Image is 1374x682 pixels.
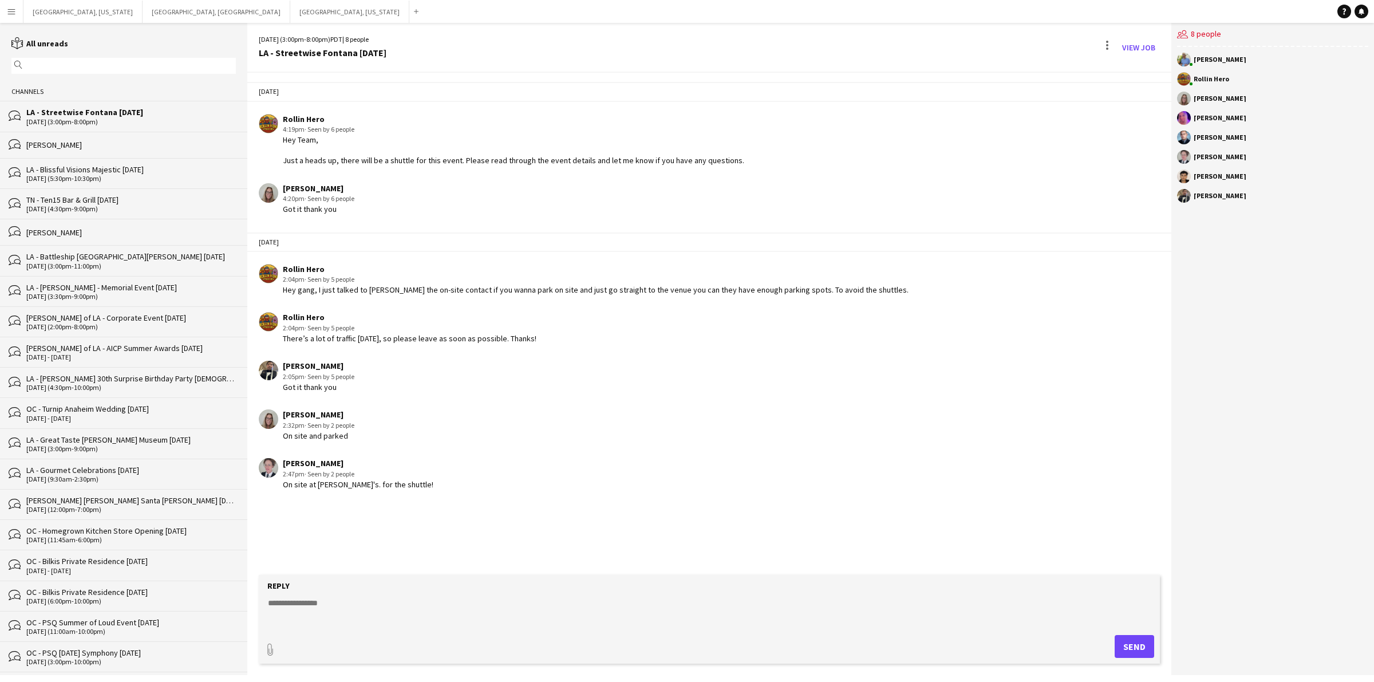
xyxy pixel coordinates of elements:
div: [PERSON_NAME] [26,140,236,150]
div: [DATE] [247,82,1171,101]
div: [DATE] (6:00pm-10:00pm) [26,597,236,605]
div: [PERSON_NAME] [283,361,354,371]
div: [PERSON_NAME] [283,183,354,194]
div: LA - Battleship [GEOGRAPHIC_DATA][PERSON_NAME] [DATE] [26,251,236,262]
div: [PERSON_NAME] [283,409,354,420]
div: [DATE] (3:00pm-8:00pm) [26,118,236,126]
div: Rollin Hero [283,312,536,322]
div: LA - [PERSON_NAME] 30th Surprise Birthday Party [DEMOGRAPHIC_DATA] [26,373,236,384]
div: 2:47pm [283,469,433,479]
div: [PERSON_NAME] [PERSON_NAME] Santa [PERSON_NAME] [DATE] [26,495,236,506]
div: 2:05pm [283,372,354,382]
label: Reply [267,581,290,591]
span: · Seen by 6 people [305,194,354,203]
div: OC - Homegrown Kitchen Store Opening [DATE] [26,526,236,536]
div: [PERSON_NAME] [1194,192,1246,199]
div: [PERSON_NAME] [1194,95,1246,102]
div: 2:04pm [283,274,909,285]
div: OC - Bilkis Private Residence [DATE] [26,556,236,566]
button: [GEOGRAPHIC_DATA], [US_STATE] [290,1,409,23]
div: There’s a lot of traffic [DATE], so please leave as soon as possible. Thanks! [283,333,536,344]
div: 4:19pm [283,124,744,135]
div: LA - Blissful Visions Majestic [DATE] [26,164,236,175]
div: [DATE] (3:30pm-9:00pm) [26,293,236,301]
div: [PERSON_NAME] [1194,56,1246,63]
div: Hey Team, Just a heads up, there will be a shuttle for this event. Please read through the event ... [283,135,744,166]
div: OC - Bilkis Private Residence [DATE] [26,587,236,597]
div: [DATE] (3:00pm-9:00pm) [26,445,236,453]
div: On site and parked [283,431,354,441]
div: [PERSON_NAME] [1194,115,1246,121]
div: [DATE] - [DATE] [26,567,236,575]
div: Hey gang, I just talked to [PERSON_NAME] the on-site contact if you wanna park on site and just g... [283,285,909,295]
div: LA - Gourmet Celebrations [DATE] [26,465,236,475]
div: [DATE] (3:00pm-8:00pm) | 8 people [259,34,386,45]
div: [DATE] (3:00pm-11:00pm) [26,262,236,270]
div: LA - Streetwise Fontana [DATE] [26,107,236,117]
div: OC - PSQ [DATE] Symphony [DATE] [26,648,236,658]
button: [GEOGRAPHIC_DATA], [GEOGRAPHIC_DATA] [143,1,290,23]
div: Rollin Hero [283,114,744,124]
div: On site at [PERSON_NAME]'s. for the shuttle! [283,479,433,490]
span: · Seen by 2 people [305,421,354,429]
div: 2:32pm [283,420,354,431]
div: [DATE] - [DATE] [26,415,236,423]
div: [DATE] (11:00am-10:00pm) [26,628,236,636]
div: [DATE] - [DATE] [26,353,236,361]
button: [GEOGRAPHIC_DATA], [US_STATE] [23,1,143,23]
div: [PERSON_NAME] [26,227,236,238]
div: [DATE] [247,232,1171,252]
a: View Job [1118,38,1160,57]
div: Rollin Hero [283,264,909,274]
div: [PERSON_NAME] [1194,173,1246,180]
div: OC - PSQ Summer of Loud Event [DATE] [26,617,236,628]
div: [DATE] (9:30am-2:30pm) [26,475,236,483]
span: · Seen by 5 people [305,372,354,381]
div: [DATE] (3:00pm-10:00pm) [26,658,236,666]
div: Got it thank you [283,204,354,214]
div: [PERSON_NAME] [283,458,433,468]
div: [DATE] (2:00pm-8:00pm) [26,323,236,331]
div: 4:20pm [283,194,354,204]
div: TN - Ten15 Bar & Grill [DATE] [26,195,236,205]
div: [DATE] (4:30pm-9:00pm) [26,205,236,213]
div: [PERSON_NAME] of LA - Corporate Event [DATE] [26,313,236,323]
div: [DATE] (11:45am-6:00pm) [26,536,236,544]
div: [DATE] (4:30pm-10:00pm) [26,384,236,392]
div: OC - Turnip Anaheim Wedding [DATE] [26,404,236,414]
a: All unreads [11,38,68,49]
div: LA - Streetwise Fontana [DATE] [259,48,386,58]
div: Got it thank you [283,382,354,392]
div: [PERSON_NAME] of LA - AICP Summer Awards [DATE] [26,343,236,353]
button: Send [1115,635,1154,658]
span: · Seen by 5 people [305,275,354,283]
div: [PERSON_NAME] [1194,153,1246,160]
div: LA - Great Taste [PERSON_NAME] Museum [DATE] [26,435,236,445]
div: [DATE] (12:00pm-7:00pm) [26,506,236,514]
span: · Seen by 6 people [305,125,354,133]
div: LA - [PERSON_NAME] - Memorial Event [DATE] [26,282,236,293]
div: 8 people [1177,23,1368,47]
span: · Seen by 2 people [305,470,354,478]
div: [DATE] (5:30pm-10:30pm) [26,175,236,183]
div: [PERSON_NAME] [1194,134,1246,141]
span: · Seen by 5 people [305,324,354,332]
div: 2:04pm [283,323,536,333]
div: Rollin Hero [1194,76,1229,82]
span: PDT [330,35,342,44]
